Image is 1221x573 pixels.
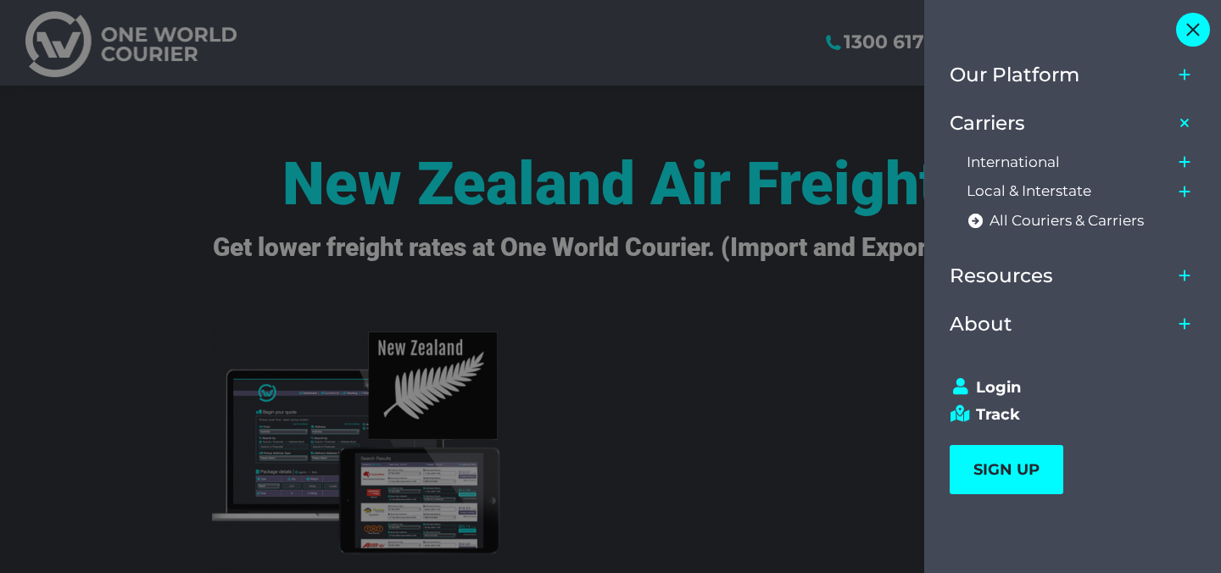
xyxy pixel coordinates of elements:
[967,176,1172,206] a: Local & Interstate
[967,153,1060,171] span: International
[950,264,1053,287] span: Resources
[950,300,1172,348] a: About
[950,378,1180,397] a: Login
[973,460,1040,479] span: SIGN UP
[950,313,1012,336] span: About
[967,206,1197,236] a: All Couriers & Carriers
[1176,13,1210,47] div: Close
[950,99,1172,147] a: Carriers
[950,64,1079,86] span: Our Platform
[950,252,1172,300] a: Resources
[950,445,1063,494] a: SIGN UP
[990,212,1144,230] span: All Couriers & Carriers
[967,182,1091,200] span: Local & Interstate
[950,405,1180,424] a: Track
[950,51,1172,99] a: Our Platform
[950,112,1025,135] span: Carriers
[967,147,1172,177] a: International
